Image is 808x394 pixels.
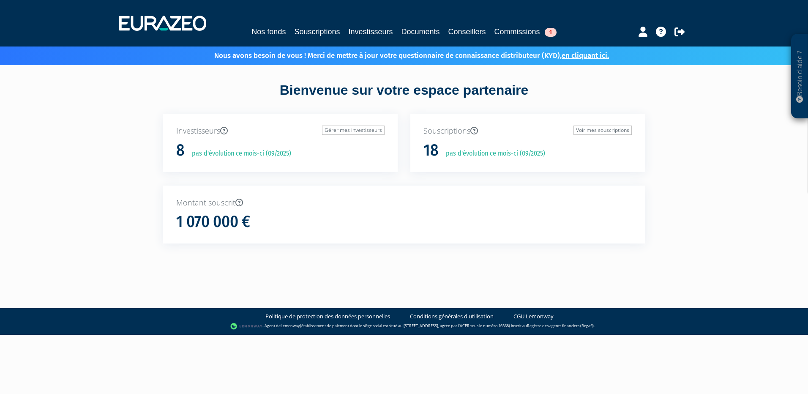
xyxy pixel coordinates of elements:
a: Registre des agents financiers (Regafi) [527,323,594,329]
p: Besoin d'aide ? [795,38,805,115]
p: Investisseurs [176,126,385,137]
a: Voir mes souscriptions [573,126,632,135]
img: logo-lemonway.png [230,322,263,331]
p: pas d'évolution ce mois-ci (09/2025) [440,149,545,159]
p: Nous avons besoin de vous ! Merci de mettre à jour votre questionnaire de connaissance distribute... [190,49,609,61]
div: - Agent de (établissement de paiement dont le siège social est situé au [STREET_ADDRESS], agréé p... [8,322,800,331]
a: Commissions1 [494,26,557,38]
p: pas d'évolution ce mois-ci (09/2025) [186,149,291,159]
a: Politique de protection des données personnelles [265,312,390,320]
a: Conseillers [448,26,486,38]
div: Bienvenue sur votre espace partenaire [157,81,651,114]
h1: 18 [423,142,439,159]
a: Conditions générales d'utilisation [410,312,494,320]
a: Investisseurs [348,26,393,38]
a: en cliquant ici. [562,51,609,60]
a: Documents [401,26,440,38]
a: Nos fonds [251,26,286,38]
img: 1732889491-logotype_eurazeo_blanc_rvb.png [119,16,206,31]
h1: 1 070 000 € [176,213,250,231]
span: 1 [545,28,557,37]
a: CGU Lemonway [513,312,554,320]
h1: 8 [176,142,185,159]
p: Montant souscrit [176,197,632,208]
a: Lemonway [281,323,300,329]
a: Souscriptions [294,26,340,38]
p: Souscriptions [423,126,632,137]
a: Gérer mes investisseurs [322,126,385,135]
